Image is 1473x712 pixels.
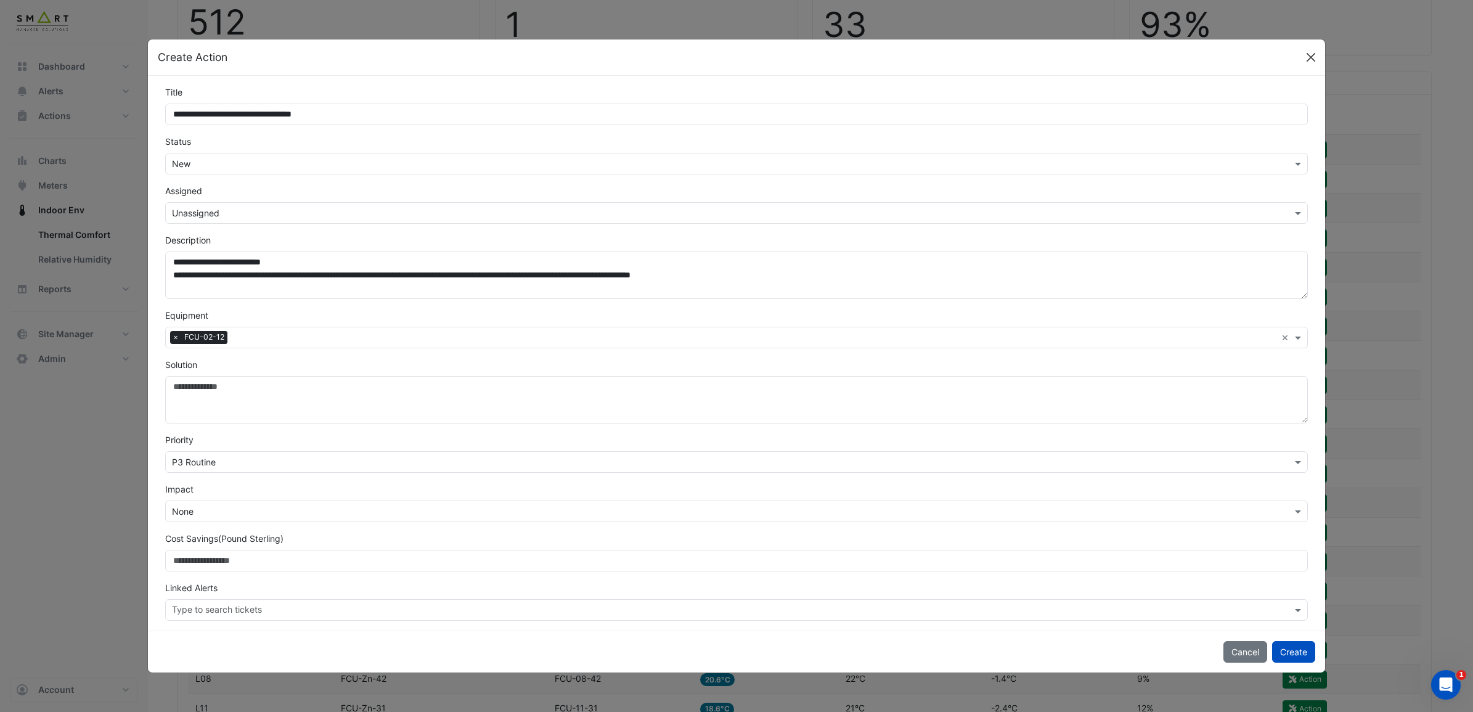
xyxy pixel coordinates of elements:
[1223,641,1267,663] button: Cancel
[165,433,194,446] label: Priority
[165,309,208,322] label: Equipment
[165,184,202,197] label: Assigned
[1272,641,1315,663] button: Create
[170,603,262,619] div: Type to search tickets
[165,135,191,148] label: Status
[170,331,181,343] span: ×
[158,49,227,65] h5: Create Action
[165,86,182,99] label: Title
[1302,48,1320,67] button: Close
[165,483,194,496] label: Impact
[165,581,218,594] label: Linked Alerts
[165,532,284,545] label: Cost Savings (Pound Sterling)
[165,358,197,371] label: Solution
[181,331,227,343] span: FCU-02-12
[1281,331,1292,344] span: Clear
[1456,670,1466,680] span: 1
[165,234,211,247] label: Description
[1431,670,1461,700] iframe: Intercom live chat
